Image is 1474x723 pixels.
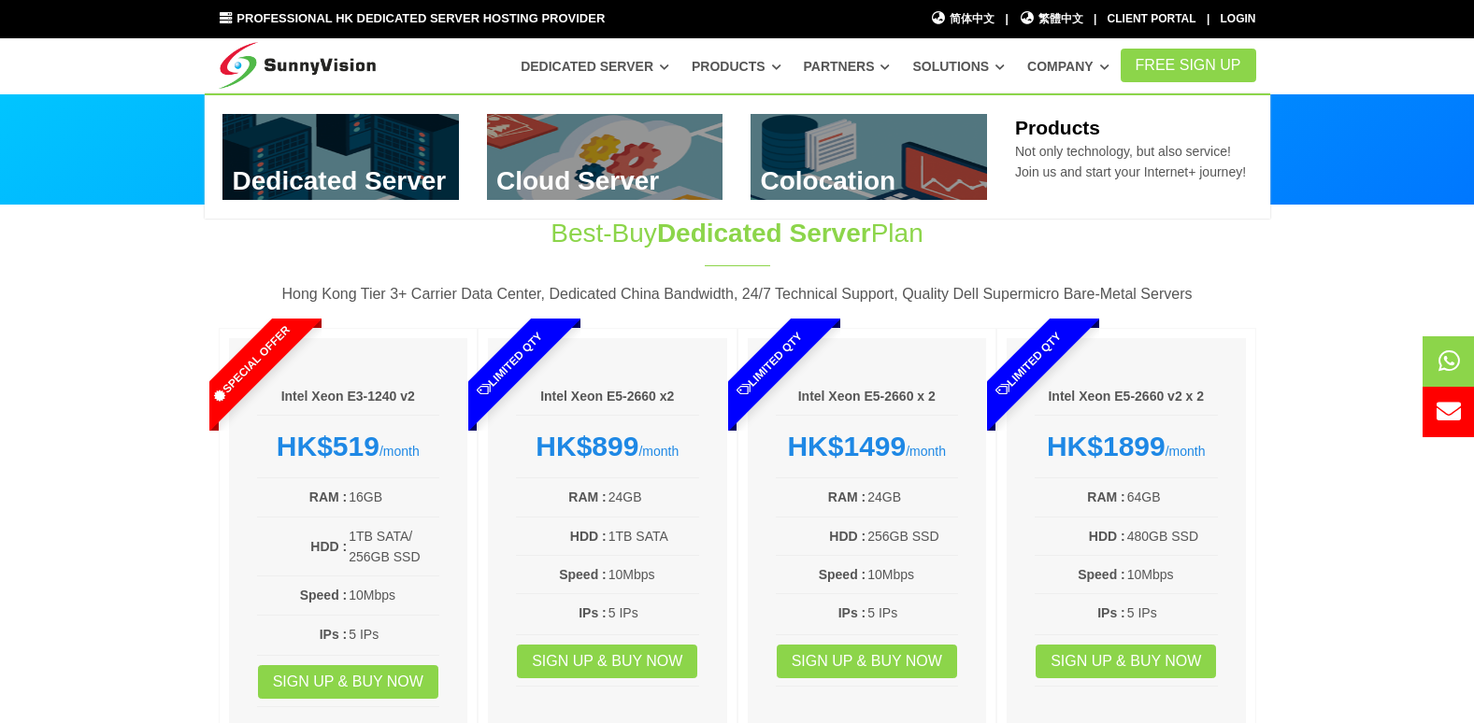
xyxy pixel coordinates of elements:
[1027,50,1109,83] a: Company
[1094,10,1096,28] li: |
[657,219,871,248] span: Dedicated Server
[1097,605,1125,620] b: IPs :
[866,563,958,586] td: 10Mbps
[866,602,958,624] td: 5 IPs
[1126,602,1218,624] td: 5 IPs
[1005,10,1008,28] li: |
[828,489,866,504] b: RAM :
[1126,525,1218,547] td: 480GB SSD
[426,215,1049,251] h1: Best-Buy Plan
[838,605,866,620] b: IPs :
[348,525,439,569] td: 1TB SATA/ 256GB SSD
[516,430,699,463] div: /month
[536,431,638,461] strong: HK$899
[1108,12,1196,25] a: Client Portal
[819,567,866,582] b: Speed :
[236,11,605,25] span: Professional HK Dedicated Server Hosting Provider
[320,627,348,642] b: IPs :
[1047,431,1166,461] strong: HK$1899
[931,10,995,28] a: 简体中文
[787,431,906,461] strong: HK$1499
[1015,144,1246,179] span: Not only technology, but also service! Join us and start your Internet+ journey!
[1035,388,1218,406] h6: Intel Xeon E5-2660 v2 x 2
[1015,117,1100,138] b: Products
[608,563,699,586] td: 10Mbps
[776,430,959,463] div: /month
[608,525,699,547] td: 1TB SATA
[257,430,440,463] div: /month
[912,50,1005,83] a: Solutions
[1121,49,1256,82] a: FREE Sign Up
[205,93,1270,219] div: Dedicated Server
[432,286,589,443] span: Limited Qty
[804,50,891,83] a: Partners
[608,602,699,624] td: 5 IPs
[1019,10,1083,28] a: 繁體中文
[1207,10,1209,28] li: |
[517,645,697,678] a: Sign up & Buy Now
[172,286,329,443] span: Special Offer
[777,645,957,678] a: Sign up & Buy Now
[691,286,848,443] span: Limited Qty
[692,50,781,83] a: Products
[521,50,669,83] a: Dedicated Server
[219,282,1256,306] p: Hong Kong Tier 3+ Carrier Data Center, Dedicated China Bandwidth, 24/7 Technical Support, Quality...
[1221,12,1256,25] a: Login
[1078,567,1125,582] b: Speed :
[829,529,866,544] b: HDD :
[608,486,699,508] td: 24GB
[300,588,348,602] b: Speed :
[866,486,958,508] td: 24GB
[257,388,440,406] h6: Intel Xeon E3-1240 v2
[258,665,438,699] a: Sign up & Buy Now
[348,486,439,508] td: 16GB
[1036,645,1216,678] a: Sign up & Buy Now
[570,529,607,544] b: HDD :
[1126,563,1218,586] td: 10Mbps
[348,623,439,645] td: 5 IPs
[1126,486,1218,508] td: 64GB
[951,286,1108,443] span: Limited Qty
[1087,489,1124,504] b: RAM :
[277,431,379,461] strong: HK$519
[1035,430,1218,463] div: /month
[866,525,958,547] td: 256GB SSD
[559,567,607,582] b: Speed :
[309,489,347,504] b: RAM :
[310,539,347,554] b: HDD :
[568,489,606,504] b: RAM :
[1089,529,1125,544] b: HDD :
[516,388,699,406] h6: Intel Xeon E5-2660 x2
[579,605,607,620] b: IPs :
[776,388,959,406] h6: Intel Xeon E5-2660 x 2
[348,584,439,606] td: 10Mbps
